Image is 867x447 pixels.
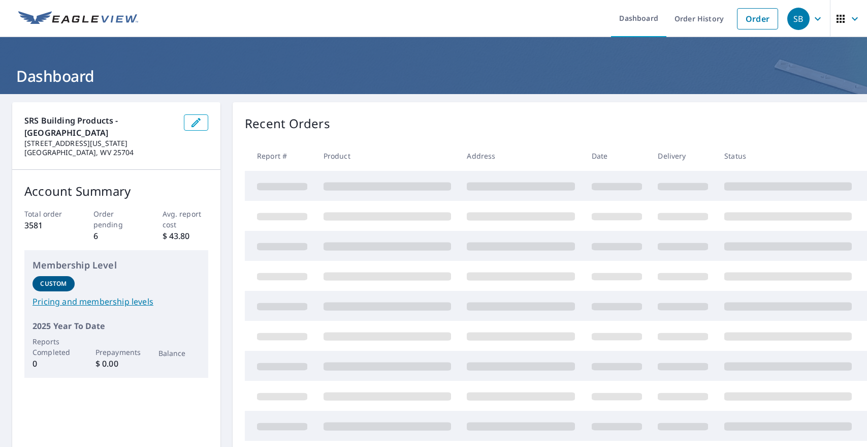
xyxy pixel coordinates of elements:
[787,8,810,30] div: SB
[737,8,778,29] a: Order
[95,347,138,357] p: Prepayments
[24,139,176,148] p: [STREET_ADDRESS][US_STATE]
[315,141,459,171] th: Product
[33,336,75,357] p: Reports Completed
[459,141,583,171] th: Address
[93,208,140,230] p: Order pending
[24,148,176,157] p: [GEOGRAPHIC_DATA], WV 25704
[93,230,140,242] p: 6
[12,66,855,86] h1: Dashboard
[24,114,176,139] p: SRS Building Products - [GEOGRAPHIC_DATA]
[650,141,716,171] th: Delivery
[18,11,138,26] img: EV Logo
[158,348,201,359] p: Balance
[33,258,200,272] p: Membership Level
[584,141,650,171] th: Date
[24,182,208,200] p: Account Summary
[33,295,200,308] a: Pricing and membership levels
[95,357,138,370] p: $ 0.00
[24,208,71,219] p: Total order
[40,279,67,288] p: Custom
[163,230,209,242] p: $ 43.80
[24,219,71,231] p: 3581
[33,320,200,332] p: 2025 Year To Date
[245,141,315,171] th: Report #
[33,357,75,370] p: 0
[163,208,209,230] p: Avg. report cost
[716,141,860,171] th: Status
[245,114,330,133] p: Recent Orders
